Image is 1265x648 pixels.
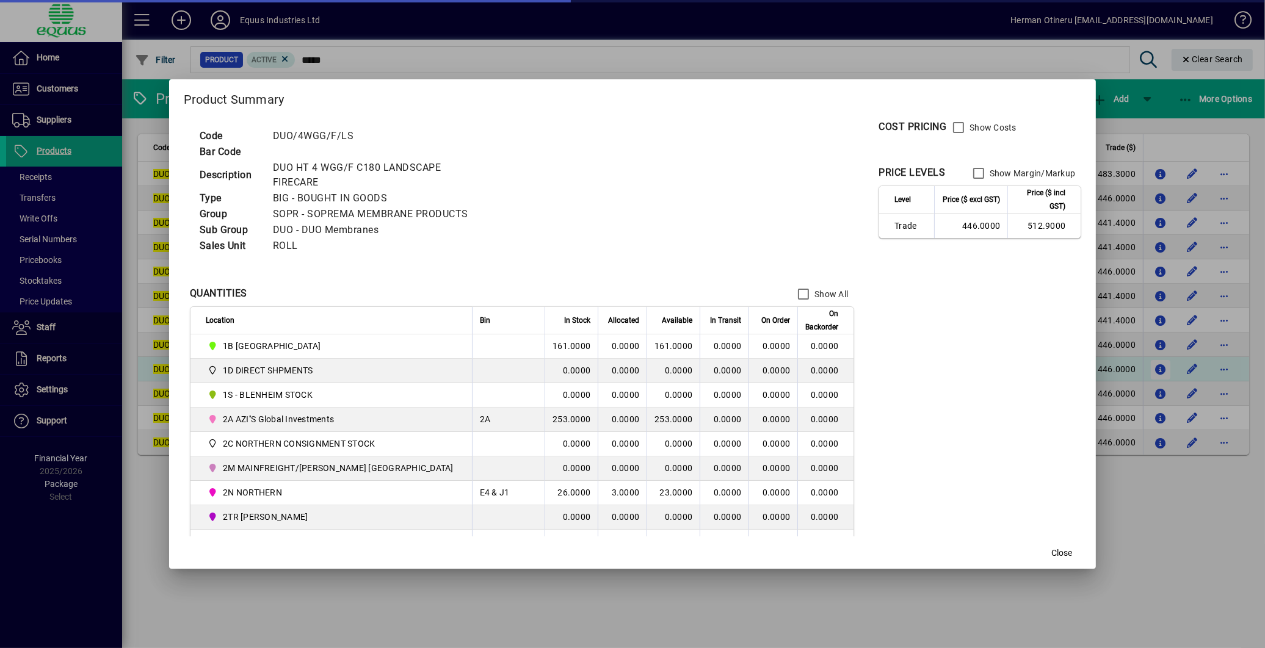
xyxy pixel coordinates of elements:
td: DUO - DUO Membranes [267,222,489,238]
span: 0.0000 [763,488,791,497]
td: DUO/4WGG/F/LS [267,128,489,144]
td: 0.0000 [545,383,598,408]
span: 0.0000 [714,439,742,448]
td: BIG - BOUGHT IN GOODS [267,190,489,206]
td: 0.0000 [647,383,700,408]
div: QUANTITIES [190,286,247,301]
span: 2C NORTHERN CONSIGNMENT STOCK [206,436,459,451]
td: 0.0000 [797,408,854,432]
div: PRICE LEVELS [879,165,945,180]
span: 1S - BLENHEIM STOCK [223,389,313,401]
td: 161.0000 [647,334,700,359]
span: 1D DIRECT SHPMENTS [206,363,459,378]
span: 0.0000 [714,365,742,375]
td: 0.0000 [598,456,647,481]
label: Show Costs [967,121,1017,134]
td: 0.0000 [598,383,647,408]
td: 0.0000 [797,359,854,383]
td: ROLL [267,238,489,254]
td: 0.0000 [545,505,598,530]
td: 0.0000 [647,505,700,530]
td: 0.0000 [647,456,700,481]
span: Trade [894,220,927,232]
td: Description [194,160,267,190]
td: SOPR - SOPREMA MEMBRANE PRODUCTS [267,206,489,222]
td: 0.0000 [598,408,647,432]
h2: Product Summary [169,79,1096,115]
td: 0.0000 [545,432,598,456]
span: 0.0000 [763,439,791,448]
td: Type [194,190,267,206]
span: 0.0000 [763,390,791,400]
td: 512.9000 [1007,214,1081,238]
span: 1B [GEOGRAPHIC_DATA] [223,340,321,352]
td: Bar Code [194,144,267,160]
td: 0.0000 [647,432,700,456]
div: COST PRICING [879,120,946,134]
span: Close [1051,547,1072,560]
td: 0.0000 [545,359,598,383]
span: 2M MAINFREIGHT/OWENS AUCKLAND [206,461,459,475]
td: E4 & J1 [472,481,545,505]
span: 0.0000 [714,414,742,424]
td: 0.0000 [545,456,598,481]
span: 2A AZI''S Global Investments [223,413,334,425]
span: 0.0000 [714,488,742,497]
span: 1S - BLENHEIM STOCK [206,387,459,402]
td: A1 Loose Rolls [472,530,545,554]
span: On Order [761,314,790,327]
span: Price ($ excl GST) [943,193,1000,206]
span: Location [206,314,234,327]
td: 0.0000 [598,530,647,554]
button: Close [1042,542,1081,564]
label: Show Margin/Markup [987,167,1076,179]
td: 253.0000 [647,408,700,432]
span: 0.0000 [763,414,791,424]
span: On Backorder [805,307,838,334]
td: 0.0000 [797,481,854,505]
span: Price ($ incl GST) [1015,186,1065,213]
td: 0.0000 [797,432,854,456]
td: 0.0000 [598,432,647,456]
td: DUO HT 4 WGG/F C180 LANDSCAPE FIRECARE [267,160,489,190]
span: 3C CENTRAL [223,535,274,547]
td: 0.0000 [598,505,647,530]
span: 0.0000 [763,341,791,351]
td: Sales Unit [194,238,267,254]
span: 3C CENTRAL [206,534,459,549]
span: 2N NORTHERN [206,485,459,500]
td: 446.0000 [934,214,1007,238]
span: 1B BLENHEIM [206,339,459,353]
td: 3.0000 [647,530,700,554]
td: 3.0000 [598,481,647,505]
span: In Transit [710,314,741,327]
span: Allocated [608,314,639,327]
td: 0.0000 [647,359,700,383]
span: 2M MAINFREIGHT/[PERSON_NAME] [GEOGRAPHIC_DATA] [223,462,454,474]
span: 0.0000 [714,341,742,351]
span: 2N NORTHERN [223,486,282,499]
span: 2A AZI''S Global Investments [206,412,459,427]
td: 0.0000 [797,383,854,408]
td: 23.0000 [647,481,700,505]
span: 0.0000 [714,463,742,473]
span: Bin [480,314,490,327]
td: 0.0000 [797,334,854,359]
td: Code [194,128,267,144]
td: 26.0000 [545,481,598,505]
td: 0.0000 [797,530,854,554]
td: Group [194,206,267,222]
span: 0.0000 [763,365,791,375]
td: 0.0000 [598,334,647,359]
span: 2C NORTHERN CONSIGNMENT STOCK [223,437,375,450]
td: 0.0000 [797,456,854,481]
td: Sub Group [194,222,267,238]
td: 161.0000 [545,334,598,359]
span: Level [894,193,911,206]
span: Available [662,314,692,327]
td: 3.0000 [545,530,598,554]
span: 1D DIRECT SHPMENTS [223,364,313,376]
td: 2A [472,408,545,432]
label: Show All [812,288,848,300]
span: 0.0000 [763,463,791,473]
